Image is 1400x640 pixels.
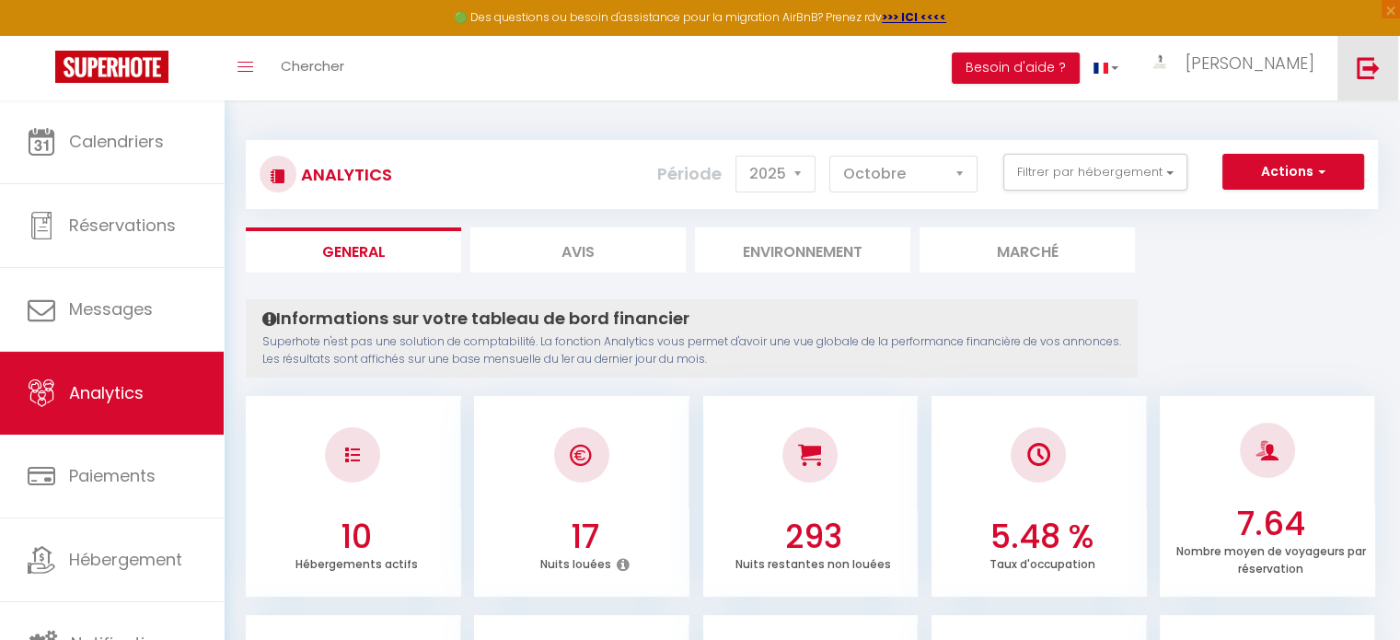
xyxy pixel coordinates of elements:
a: ... [PERSON_NAME] [1132,36,1337,100]
span: Paiements [69,464,156,487]
span: Messages [69,297,153,320]
img: Super Booking [55,51,168,83]
h3: Analytics [296,154,392,195]
button: Filtrer par hébergement [1003,154,1187,191]
li: Marché [920,227,1135,273]
li: Environnement [695,227,910,273]
p: Superhote n'est pas une solution de comptabilité. La fonction Analytics vous permet d'avoir une v... [262,333,1121,368]
label: Période [657,154,722,194]
button: Actions [1222,154,1364,191]
span: Réservations [69,214,176,237]
span: Hébergement [69,548,182,571]
img: NO IMAGE [345,448,360,462]
a: Chercher [267,36,358,100]
img: logout [1357,56,1380,79]
p: Nombre moyen de voyageurs par réservation [1175,540,1365,576]
h3: 17 [485,518,685,556]
button: Besoin d'aide ? [952,52,1080,84]
p: Nuits louées [540,553,611,572]
p: Taux d'occupation [989,553,1095,572]
span: Calendriers [69,130,164,153]
li: General [246,227,461,273]
img: ... [1146,52,1174,74]
h3: 10 [257,518,457,556]
li: Avis [470,227,686,273]
h3: 7.64 [1171,505,1371,543]
span: [PERSON_NAME] [1186,52,1314,75]
h4: Informations sur votre tableau de bord financier [262,308,1121,329]
a: >>> ICI <<<< [882,9,946,25]
span: Chercher [281,56,344,76]
h3: 293 [713,518,913,556]
span: Analytics [69,381,144,404]
p: Nuits restantes non louées [735,553,891,572]
p: Hébergements actifs [295,553,418,572]
h3: 5.48 % [943,518,1142,556]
